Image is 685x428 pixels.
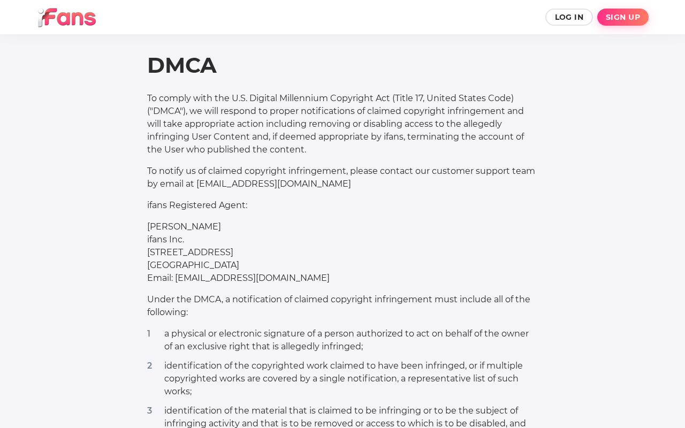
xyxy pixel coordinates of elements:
[147,165,538,190] p: To notify us of claimed copyright infringement, please contact our customer support team by email...
[597,9,649,26] button: Sign up
[147,199,538,212] p: ifans Registered Agent:
[147,92,538,156] p: To comply with the U.S. Digital Millennium Copyright Act (Title 17, United States Code) ("DMCA"),...
[147,51,538,79] h1: DMCA
[147,293,538,319] p: Under the DMCA, a notification of claimed copyright infringement must include all of the following:
[147,220,538,285] p: [PERSON_NAME] ifans Inc. [STREET_ADDRESS] [GEOGRAPHIC_DATA] Email: [EMAIL_ADDRESS][DOMAIN_NAME]
[545,9,593,26] button: Log In
[555,12,584,22] span: Log In
[606,12,640,22] span: Sign up
[147,360,538,398] li: identification of the copyrighted work claimed to have been infringed, or if multiple copyrighted...
[147,327,538,353] li: a physical or electronic signature of a person authorized to act on behalf of the owner of an exc...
